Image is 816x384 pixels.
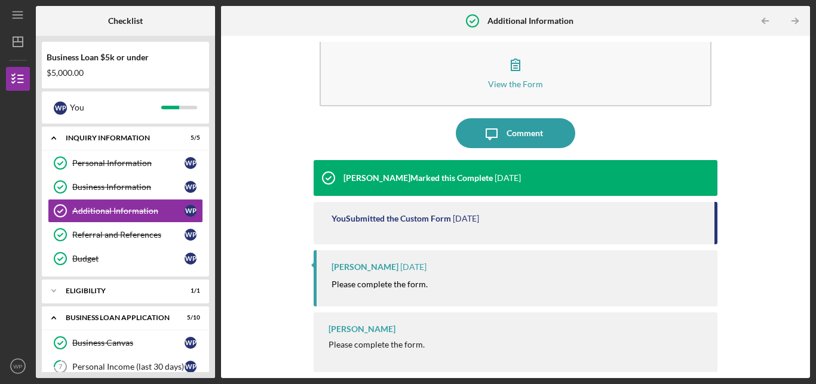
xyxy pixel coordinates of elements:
[179,134,200,142] div: 5 / 5
[72,182,185,192] div: Business Information
[72,158,185,168] div: Personal Information
[47,68,204,78] div: $5,000.00
[329,340,425,349] div: Please complete the form.
[6,354,30,378] button: WP
[66,314,170,321] div: BUSINESS LOAN APPLICATION
[179,314,200,321] div: 5 / 10
[329,324,395,334] div: [PERSON_NAME]
[179,287,200,294] div: 1 / 1
[185,181,197,193] div: W P
[332,214,451,223] div: You Submitted the Custom Form
[72,206,185,216] div: Additional Information
[332,279,428,289] mark: Please complete the form.
[456,118,575,148] button: Comment
[13,363,22,370] text: WP
[72,362,185,371] div: Personal Income (last 30 days)
[185,157,197,169] div: W P
[48,247,203,271] a: BudgetWP
[185,361,197,373] div: W P
[48,355,203,379] a: 7Personal Income (last 30 days)WP
[59,363,63,371] tspan: 7
[185,253,197,265] div: W P
[72,230,185,239] div: Referral and References
[48,199,203,223] a: Additional InformationWP
[54,102,67,115] div: W P
[48,331,203,355] a: Business CanvasWP
[185,205,197,217] div: W P
[488,79,543,88] div: View the Form
[47,53,204,62] div: Business Loan $5k or under
[495,173,521,183] time: 2025-10-06 15:48
[343,173,493,183] div: [PERSON_NAME] Marked this Complete
[48,223,203,247] a: Referral and ReferencesWP
[48,151,203,175] a: Personal InformationWP
[48,175,203,199] a: Business InformationWP
[332,262,398,272] div: [PERSON_NAME]
[70,97,161,118] div: You
[185,337,197,349] div: W P
[453,214,479,223] time: 2025-10-06 15:47
[507,118,543,148] div: Comment
[400,262,427,272] time: 2025-10-06 15:37
[185,229,197,241] div: W P
[66,287,170,294] div: Eligibility
[320,38,711,106] button: View the Form
[72,338,185,348] div: Business Canvas
[72,254,185,263] div: Budget
[66,134,170,142] div: INQUIRY INFORMATION
[108,16,143,26] b: Checklist
[487,16,573,26] b: Additional Information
